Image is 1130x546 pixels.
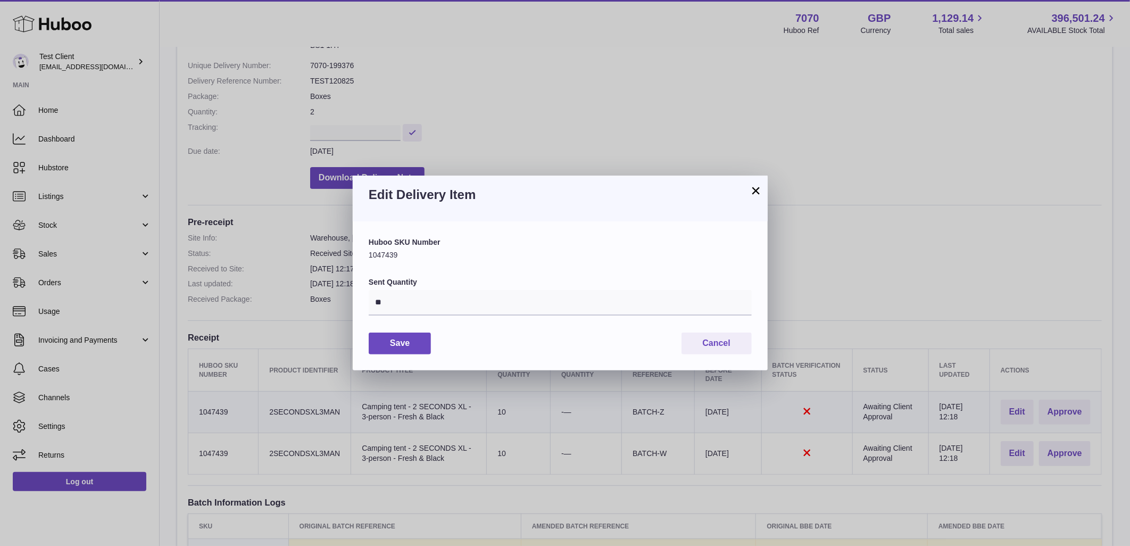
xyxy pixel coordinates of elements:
div: 1047439 [369,237,752,260]
label: Sent Quantity [369,277,752,287]
button: Cancel [682,333,752,354]
button: × [750,184,762,197]
button: Save [369,333,431,354]
label: Huboo SKU Number [369,237,752,247]
h3: Edit Delivery Item [369,186,752,203]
